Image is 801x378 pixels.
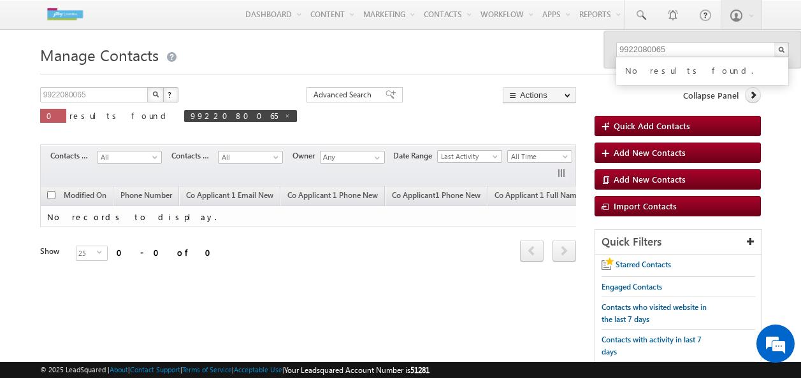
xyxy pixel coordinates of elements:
[614,147,686,158] span: Add New Contacts
[117,245,219,260] div: 0 - 0 of 0
[218,151,283,164] a: All
[97,249,107,255] span: select
[494,190,581,200] span: Co Applicant 1 Full Name
[120,190,172,200] span: Phone Number
[110,365,128,374] a: About
[163,87,178,102] button: ?
[50,150,97,162] span: Contacts Stage
[520,241,544,262] a: prev
[168,89,173,100] span: ?
[186,190,273,200] span: Co Applicant 1 Email New
[683,90,739,101] span: Collapse Panel
[614,200,677,211] span: Import Contacts
[616,260,671,269] span: Starred Contacts
[614,120,690,131] span: Quick Add Contacts
[57,188,113,205] a: Modified On
[602,282,662,291] span: Engaged Contacts
[314,89,375,101] span: Advanced Search
[520,240,544,262] span: prev
[488,188,587,205] a: Co Applicant 1 Full Name
[219,151,279,163] span: All
[40,3,90,25] img: Custom Logo
[281,188,384,205] a: Co Applicant 1 Phone New
[40,364,429,376] span: © 2025 LeadSquared | | | | |
[507,150,572,163] a: All Time
[47,191,55,199] input: Check all records
[368,151,384,164] a: Show All Items
[40,246,66,257] div: Show
[64,190,106,200] span: Modified On
[386,188,487,205] a: Co Applicant1 Phone New
[552,241,576,262] a: next
[392,190,480,200] span: Co Applicant1 Phone New
[552,240,576,262] span: next
[287,190,378,200] span: Co Applicant 1 Phone New
[97,151,158,163] span: All
[614,174,686,185] span: Add New Contacts
[595,230,761,255] div: Quick Filters
[320,151,385,164] input: Type to Search
[76,246,97,260] span: 25
[152,91,159,97] img: Search
[40,45,159,65] span: Manage Contacts
[393,150,437,162] span: Date Range
[234,365,282,374] a: Acceptable Use
[623,61,793,78] div: No results found.
[292,150,320,162] span: Owner
[602,302,707,324] span: Contacts who visited website in the last 7 days
[171,150,218,162] span: Contacts Source
[191,110,278,121] span: 9922080065
[503,87,576,103] button: Actions
[284,365,429,375] span: Your Leadsquared Account Number is
[97,151,162,164] a: All
[508,151,568,162] span: All Time
[130,365,180,374] a: Contact Support
[410,365,429,375] span: 51281
[69,110,171,121] span: results found
[602,335,702,356] span: Contacts with activity in last 7 days
[182,365,232,374] a: Terms of Service
[180,188,280,205] a: Co Applicant 1 Email New
[438,151,498,162] span: Last Activity
[616,42,789,57] input: Search Contacts
[437,150,502,163] a: Last Activity
[47,110,60,121] span: 0
[114,188,178,205] a: Phone Number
